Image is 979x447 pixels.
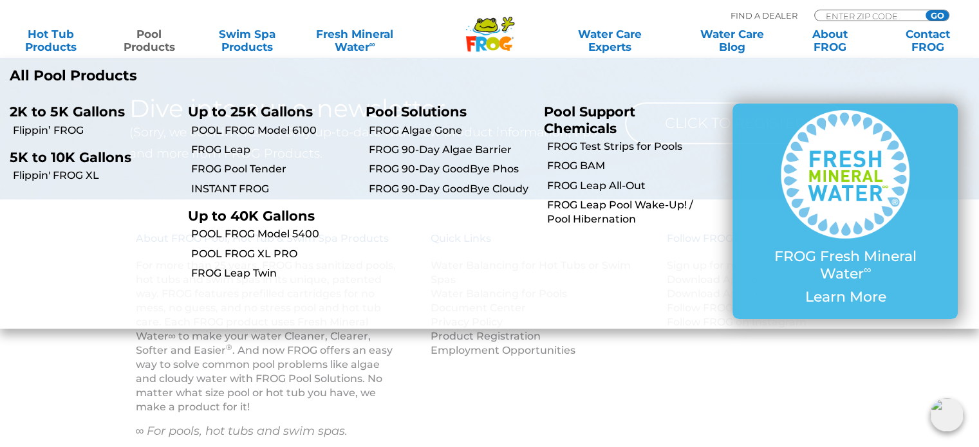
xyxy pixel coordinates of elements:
a: Hot TubProducts [13,28,89,53]
img: openIcon [930,398,964,432]
input: GO [926,10,949,21]
a: FROG Leap Twin [191,266,357,280]
em: ∞ For pools, hot tubs and swim spas. [136,424,348,438]
a: Flippin' FROG XL [13,169,178,183]
a: FROG Pool Tender [191,162,357,176]
p: For more than 25 years, FROG has sanitized pools, hot tubs and swim spas in its unique, patented ... [136,259,398,414]
a: POOL FROG Model 6100 [191,123,357,138]
a: Pool Solutions [366,104,467,120]
a: Water CareExperts [548,28,672,53]
a: Water CareBlog [694,28,770,53]
a: Product Registration [431,330,541,342]
a: FROG Algae Gone [369,123,534,138]
a: FROG Leap All-Out [547,179,713,193]
a: All Pool Products [10,68,480,84]
a: Flippin’ FROG [13,123,178,138]
a: FROG Test Strips for Pools [547,140,713,154]
a: FROG Leap Pool Wake-Up! / Pool Hibernation [547,198,713,227]
sup: ∞ [369,39,375,49]
a: Swim SpaProducts [209,28,285,53]
p: Up to 25K Gallons [188,104,347,120]
a: Employment Opportunities [431,344,575,356]
a: FROG 90-Day GoodBye Cloudy [369,182,534,196]
a: ContactFROG [890,28,966,53]
a: POOL FROG Model 5400 [191,227,357,241]
p: Pool Support Chemicals [544,104,703,136]
a: FROG 90-Day Algae Barrier [369,143,534,157]
p: Find A Dealer [731,10,797,21]
a: PoolProducts [111,28,187,53]
p: Up to 40K Gallons [188,208,347,224]
a: FROG BAM [547,159,713,173]
p: Learn More [758,289,932,306]
sup: ∞ [863,263,871,276]
p: 5K to 10K Gallons [10,149,169,165]
p: 2K to 5K Gallons [10,104,169,120]
p: FROG Fresh Mineral Water [758,248,932,282]
a: Fresh MineralWater∞ [307,28,402,53]
a: AboutFROG [792,28,868,53]
a: POOL FROG XL PRO [191,247,357,261]
a: INSTANT FROG [191,182,357,196]
a: FROG 90-Day GoodBye Phos [369,162,534,176]
sup: ® [226,342,232,352]
a: FROG Fresh Mineral Water∞ Learn More [758,110,932,312]
input: Zip Code Form [825,10,911,21]
a: FROG Leap [191,143,357,157]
